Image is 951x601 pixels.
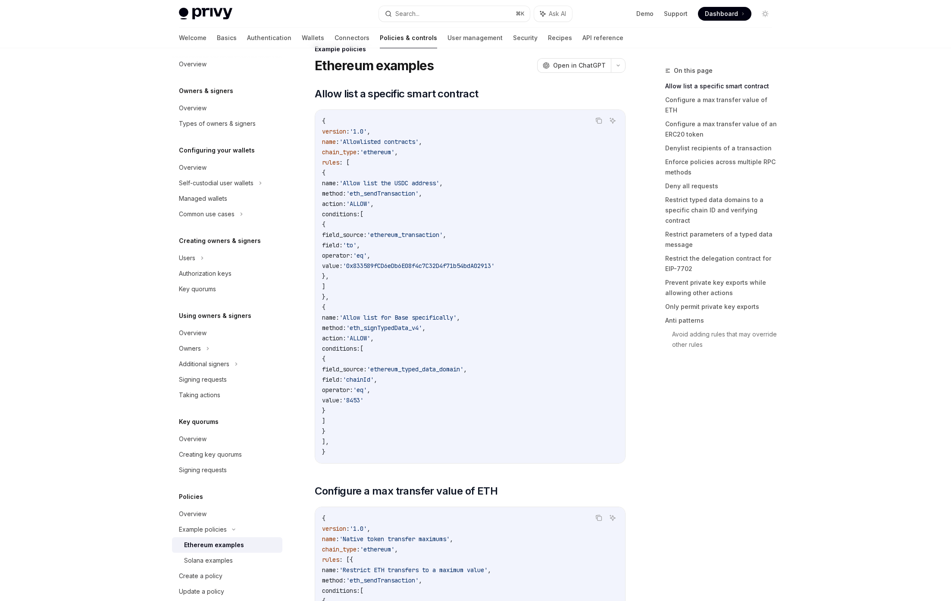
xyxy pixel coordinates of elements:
[322,427,325,435] span: }
[357,148,360,156] span: :
[322,138,336,146] span: name
[184,555,233,566] div: Solana examples
[322,376,343,383] span: field:
[343,262,494,270] span: '0x833589fCD6eDb6E08f4c7C32D4f71b54bdA02913'
[172,372,282,387] a: Signing requests
[360,345,363,352] span: [
[353,252,367,259] span: 'eq'
[322,221,325,228] span: {
[322,545,357,553] span: chain_type
[217,28,237,48] a: Basics
[322,241,343,249] span: field:
[443,231,446,239] span: ,
[665,155,779,179] a: Enforce policies across multiple RPC methods
[322,314,339,321] span: name:
[172,447,282,462] a: Creating key quorums
[172,506,282,522] a: Overview
[315,58,434,73] h1: Ethereum examples
[179,59,206,69] div: Overview
[322,169,325,177] span: {
[172,56,282,72] a: Overview
[322,334,346,342] span: action:
[172,281,282,297] a: Key quorums
[179,509,206,519] div: Overview
[379,6,530,22] button: Search...⌘K
[758,7,772,21] button: Toggle dark mode
[322,148,357,156] span: chain_type
[179,268,231,279] div: Authorization keys
[346,576,419,584] span: 'eth_sendTransaction'
[335,28,369,48] a: Connectors
[339,556,353,564] span: : [{
[172,116,282,131] a: Types of owners & signers
[339,179,439,187] span: 'Allow list the USDC address'
[665,276,779,300] a: Prevent private key exports while allowing other actions
[374,376,377,383] span: ,
[322,556,339,564] span: rules
[179,311,251,321] h5: Using owners & signers
[457,314,460,321] span: ,
[339,138,419,146] span: 'Allowlisted contracts'
[315,87,478,101] span: Allow list a specific smart contract
[179,118,256,129] div: Types of owners & signers
[322,190,346,197] span: method:
[665,79,779,93] a: Allow list a specific smart contract
[665,300,779,314] a: Only permit private key exports
[534,6,572,22] button: Ask AI
[179,193,227,204] div: Managed wallets
[346,128,350,135] span: :
[346,334,370,342] span: 'ALLOW'
[674,65,713,76] span: On this page
[172,462,282,478] a: Signing requests
[582,28,623,48] a: API reference
[367,386,370,394] span: ,
[322,159,339,166] span: rules
[322,283,325,290] span: ]
[367,525,370,532] span: ,
[339,159,350,166] span: : [
[394,148,398,156] span: ,
[179,586,224,597] div: Update a policy
[353,386,367,394] span: 'eq'
[705,9,738,18] span: Dashboard
[172,584,282,599] a: Update a policy
[302,28,324,48] a: Wallets
[322,303,325,311] span: {
[322,252,353,259] span: operator:
[665,141,779,155] a: Denylist recipients of a transaction
[322,438,329,445] span: ],
[172,553,282,568] a: Solana examples
[360,587,363,595] span: [
[322,535,336,543] span: name
[346,190,419,197] span: 'eth_sendTransaction'
[322,587,360,595] span: conditions:
[322,117,325,125] span: {
[322,417,325,425] span: ]
[322,386,353,394] span: operator:
[179,145,255,156] h5: Configuring your wallets
[665,179,779,193] a: Deny all requests
[322,396,343,404] span: value:
[184,540,244,550] div: Ethereum examples
[322,407,325,414] span: }
[315,45,626,53] div: Example policies
[665,252,779,276] a: Restrict the delegation contract for EIP-7702
[343,241,357,249] span: 'to'
[513,28,538,48] a: Security
[419,576,422,584] span: ,
[607,512,618,523] button: Ask AI
[322,566,339,574] span: name:
[346,200,370,208] span: 'ALLOW'
[360,210,363,218] span: [
[322,355,325,363] span: {
[593,512,604,523] button: Copy the contents from the code block
[179,571,222,581] div: Create a policy
[322,231,367,239] span: field_source:
[322,345,360,352] span: conditions:
[172,325,282,341] a: Overview
[179,236,261,246] h5: Creating owners & signers
[394,545,398,553] span: ,
[322,262,343,270] span: value:
[360,148,394,156] span: 'ethereum'
[172,266,282,281] a: Authorization keys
